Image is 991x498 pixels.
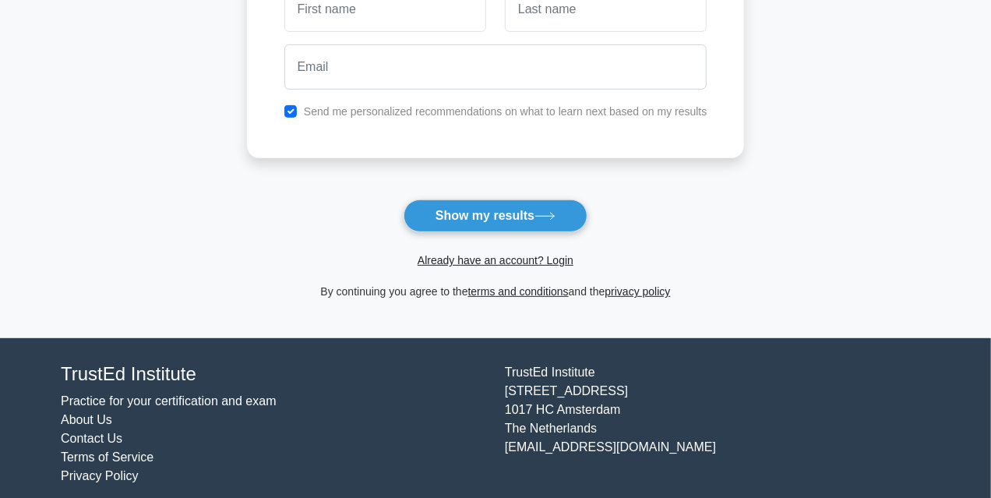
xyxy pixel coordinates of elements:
a: Terms of Service [61,450,153,464]
div: TrustEd Institute [STREET_ADDRESS] 1017 HC Amsterdam The Netherlands [EMAIL_ADDRESS][DOMAIN_NAME] [495,363,940,486]
a: privacy policy [605,285,671,298]
h4: TrustEd Institute [61,363,486,386]
a: Contact Us [61,432,122,445]
a: About Us [61,413,112,426]
input: Email [284,44,707,90]
a: Practice for your certification and exam [61,394,277,408]
a: terms and conditions [468,285,569,298]
a: Privacy Policy [61,469,139,482]
button: Show my results [404,200,587,232]
a: Already have an account? Login [418,254,573,267]
div: By continuing you agree to the and the [238,282,754,301]
label: Send me personalized recommendations on what to learn next based on my results [304,105,707,118]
